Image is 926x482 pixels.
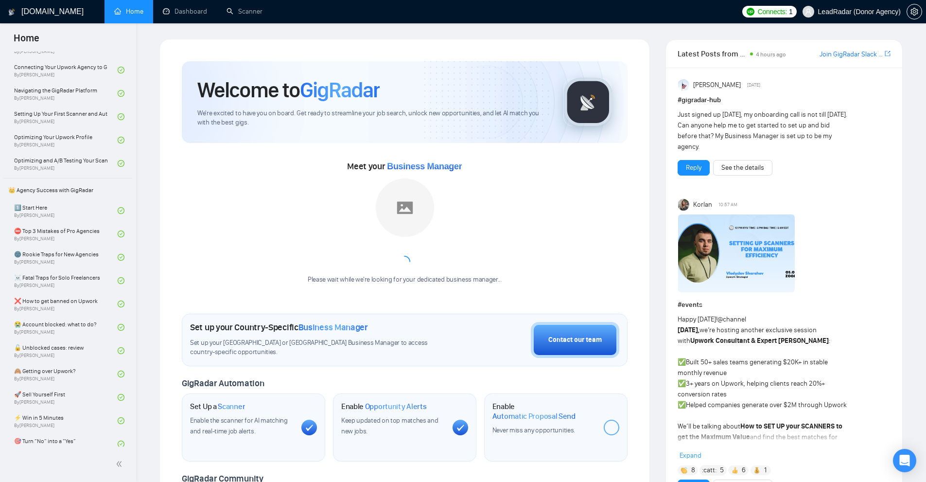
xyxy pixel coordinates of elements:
span: Enable the scanner for AI matching and real-time job alerts. [190,416,288,435]
img: Anisuzzaman Khan [678,79,690,91]
div: Contact our team [548,335,602,345]
span: check-circle [118,67,124,73]
h1: Set Up a [190,402,245,411]
a: 🔓 Unblocked cases: reviewBy[PERSON_NAME] [14,340,118,361]
img: 👏 [681,467,687,474]
a: 1️⃣ Start HereBy[PERSON_NAME] [14,200,118,221]
span: ✅ [678,379,686,388]
span: We're excited to have you on board. Get ready to streamline your job search, unlock new opportuni... [197,109,548,127]
a: homeHome [114,7,143,16]
span: check-circle [118,254,124,261]
span: 6 [742,465,746,475]
a: ❌ How to get banned on UpworkBy[PERSON_NAME] [14,293,118,315]
span: :catt: [702,465,716,476]
span: check-circle [118,137,124,143]
div: Just signed up [DATE], my onboarding call is not till [DATE]. Can anyone help me to get started t... [678,109,848,152]
span: [DATE] [747,81,760,89]
span: check-circle [118,441,124,447]
span: Home [6,31,47,52]
button: Reply [678,160,710,176]
span: export [885,50,891,57]
a: See the details [721,162,764,173]
a: ⚡ Win in 5 MinutesBy[PERSON_NAME] [14,410,118,431]
h1: # gigradar-hub [678,95,891,106]
span: Business Manager [387,161,462,171]
a: ⛔ Top 3 Mistakes of Pro AgenciesBy[PERSON_NAME] [14,223,118,245]
h1: Enable [492,402,596,421]
h1: Set up your Country-Specific [190,322,368,333]
img: gigradar-logo.png [564,78,612,126]
img: F09DP4X9C49-Event%20with%20Vlad%20Sharahov.png [678,214,795,292]
a: Connecting Your Upwork Agency to GigRadarBy[PERSON_NAME] [14,59,118,81]
span: check-circle [118,371,124,377]
div: Open Intercom Messenger [893,449,916,472]
span: Opportunity Alerts [365,402,427,411]
a: dashboardDashboard [163,7,207,16]
a: 🎯 Turn “No” into a “Yes”By[PERSON_NAME] [14,433,118,455]
img: Korlan [678,199,690,211]
span: Connects: [758,6,787,17]
span: 1 [764,465,767,475]
div: Please wait while we're looking for your dedicated business manager... [302,275,507,285]
span: GigRadar [300,77,380,103]
img: upwork-logo.png [747,8,754,16]
span: check-circle [118,113,124,120]
span: Set up your [GEOGRAPHIC_DATA] or [GEOGRAPHIC_DATA] Business Manager to access country-specific op... [190,339,448,357]
span: [PERSON_NAME] [693,80,741,90]
a: 🌚 Rookie Traps for New AgenciesBy[PERSON_NAME] [14,247,118,268]
a: searchScanner [227,7,262,16]
span: Latest Posts from the GigRadar Community [678,48,747,60]
span: Keep updated on top matches and new jobs. [341,416,438,435]
span: ✅ [678,401,686,409]
a: Reply [686,162,701,173]
span: check-circle [118,207,124,214]
span: Business Manager [298,322,368,333]
span: 8 [691,465,695,475]
span: Meet your [347,161,462,172]
a: Optimizing and A/B Testing Your Scanner for Better ResultsBy[PERSON_NAME] [14,153,118,174]
a: 😭 Account blocked: what to do?By[PERSON_NAME] [14,317,118,338]
img: 👍 [732,467,738,474]
h1: # events [678,300,891,310]
a: ☠️ Fatal Traps for Solo FreelancersBy[PERSON_NAME] [14,270,118,291]
span: 1 [789,6,793,17]
button: setting [907,4,922,19]
span: ✅ [678,358,686,366]
span: Korlan [693,199,712,210]
span: @channel [717,315,746,323]
a: Navigating the GigRadar PlatformBy[PERSON_NAME] [14,83,118,104]
a: 🙈 Getting over Upwork?By[PERSON_NAME] [14,363,118,385]
span: check-circle [118,90,124,97]
span: 10:57 AM [718,200,737,209]
span: double-left [116,459,125,469]
span: check-circle [118,231,124,237]
a: export [885,49,891,58]
span: GigRadar Automation [182,378,264,389]
button: See the details [713,160,772,176]
img: placeholder.png [376,179,434,237]
h1: Welcome to [197,77,380,103]
span: loading [398,255,411,268]
span: check-circle [118,277,124,284]
strong: Q&A session [775,444,814,452]
span: Scanner [218,402,245,411]
span: check-circle [118,347,124,354]
strong: How to SET UP your SCANNERS to get the Maximum Value [678,422,842,441]
span: check-circle [118,394,124,401]
strong: Upwork Consultant & Expert [PERSON_NAME] [690,337,829,345]
span: user [805,8,812,15]
a: setting [907,8,922,16]
span: 4 hours ago [756,51,786,58]
strong: [DATE], [678,326,699,334]
span: check-circle [118,301,124,307]
span: Never miss any opportunities. [492,426,575,434]
span: 👑 Agency Success with GigRadar [4,180,131,200]
h1: Enable [341,402,427,411]
span: 5 [720,465,724,475]
span: Automatic Proposal Send [492,411,576,421]
span: setting [907,8,922,16]
a: 🚀 Sell Yourself FirstBy[PERSON_NAME] [14,387,118,408]
img: logo [8,4,15,20]
span: check-circle [118,160,124,167]
a: Join GigRadar Slack Community [820,49,883,60]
